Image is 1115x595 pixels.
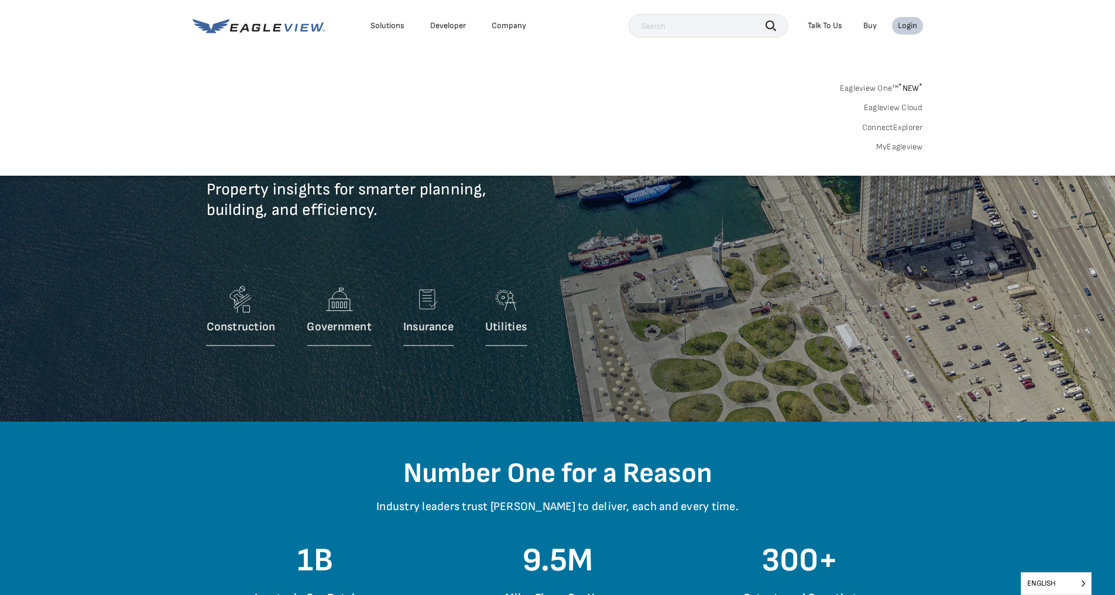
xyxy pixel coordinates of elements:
[307,320,371,334] p: Government
[864,102,923,113] a: Eagleview Cloud
[863,20,877,31] a: Buy
[840,80,923,93] a: Eagleview One™*NEW*
[370,20,404,31] div: Solutions
[1021,572,1092,595] aside: Language selected: English
[898,83,922,93] span: NEW
[207,320,276,334] p: Construction
[403,320,454,334] p: Insurance
[207,179,628,238] p: Property insights for smarter planning, building, and efficiency.
[876,142,923,152] a: MyEagleview
[458,541,658,582] h1: 9.5M
[629,14,788,37] input: Search
[862,122,923,133] a: ConnectExplorer
[485,282,527,352] a: Utilities
[808,20,842,31] div: Talk To Us
[898,20,917,31] div: Login
[215,457,900,491] h2: Number One for a Reason
[492,20,526,31] div: Company
[207,282,276,352] a: Construction
[700,541,900,582] h1: 300+
[403,282,454,352] a: Insurance
[1021,573,1091,594] span: English
[485,320,527,334] p: Utilities
[430,20,466,31] a: Developer
[307,282,371,352] a: Government
[215,541,416,582] h1: 1B
[215,500,900,532] p: Industry leaders trust [PERSON_NAME] to deliver, each and every time.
